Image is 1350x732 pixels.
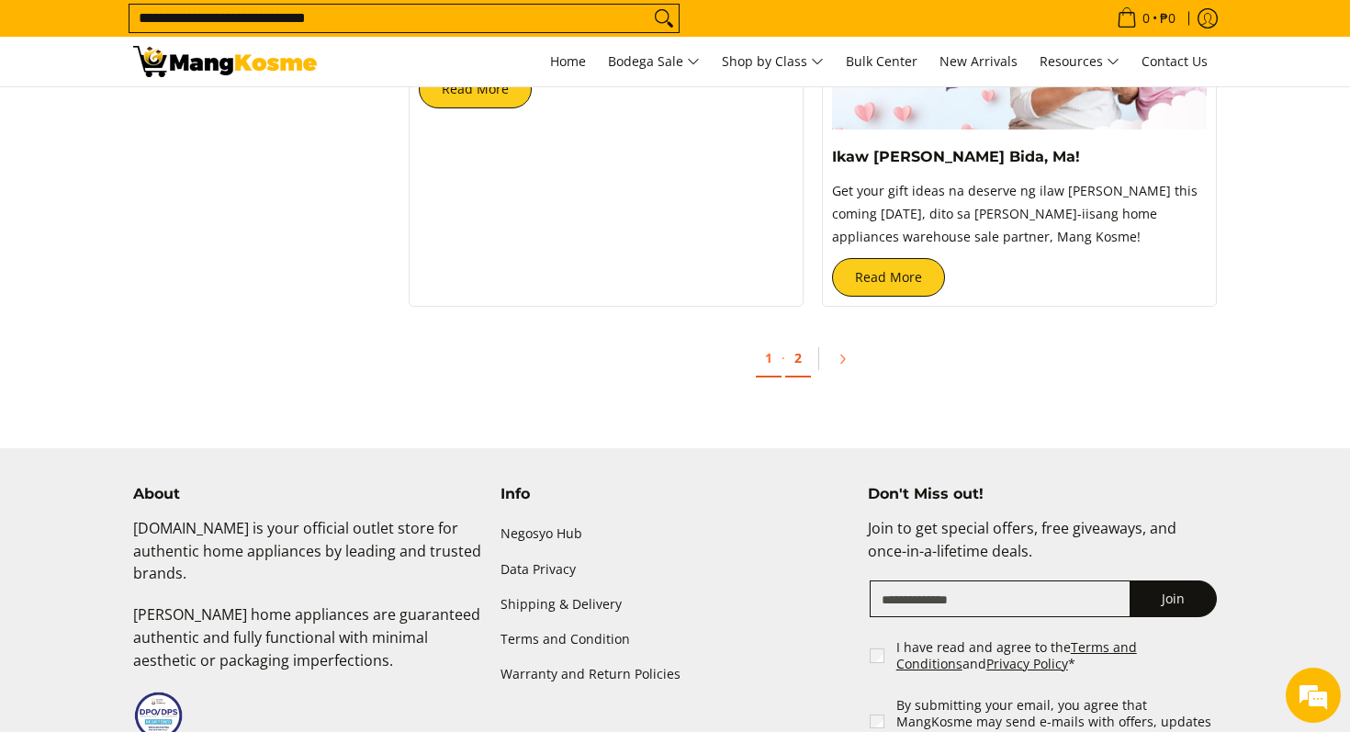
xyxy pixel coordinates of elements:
button: Search [649,5,679,32]
span: · [782,349,785,366]
button: Join [1130,580,1217,617]
a: 2 [785,340,811,377]
a: Bulk Center [837,37,927,86]
img: Search: 34 results found for &quot;refrigerator no frost inverter&quot; | Mang Kosme [133,46,317,77]
ul: Pagination [399,334,1226,393]
a: Read More [832,258,945,297]
label: I have read and agree to the and * [896,639,1219,671]
span: Shop by Class [722,51,824,73]
h4: About [133,485,482,503]
a: Contact Us [1132,37,1217,86]
a: Ikaw [PERSON_NAME] Bida, Ma! [832,148,1080,165]
h4: Don't Miss out! [868,485,1217,503]
textarea: Type your message and hit 'Enter' [9,501,350,566]
span: Bulk Center [846,52,917,70]
a: Home [541,37,595,86]
a: Warranty and Return Policies [501,657,849,692]
span: ₱0 [1157,12,1178,25]
a: Shop by Class [713,37,833,86]
a: Negosyo Hub [501,517,849,552]
a: Data Privacy [501,552,849,587]
a: Terms and Conditions [896,638,1137,672]
a: Bodega Sale [599,37,709,86]
a: Shipping & Delivery [501,587,849,622]
h4: Info [501,485,849,503]
a: Read More [419,70,532,108]
span: Bodega Sale [608,51,700,73]
div: Chat with us now [96,103,309,127]
nav: Main Menu [335,37,1217,86]
a: Resources [1030,37,1129,86]
span: Get your gift ideas na deserve ng ilaw [PERSON_NAME] this coming [DATE], dito sa [PERSON_NAME]-ii... [832,182,1198,245]
span: New Arrivals [939,52,1018,70]
span: We're online! [107,231,253,417]
p: [DOMAIN_NAME] is your official outlet store for authentic home appliances by leading and trusted ... [133,517,482,603]
a: 1 [756,340,782,377]
span: Resources [1040,51,1119,73]
p: [PERSON_NAME] home appliances are guaranteed authentic and fully functional with minimal aestheti... [133,603,482,690]
a: New Arrivals [930,37,1027,86]
a: Terms and Condition [501,622,849,657]
span: Home [550,52,586,70]
a: Privacy Policy [986,655,1068,672]
span: 0 [1140,12,1153,25]
span: Contact Us [1142,52,1208,70]
div: Minimize live chat window [301,9,345,53]
span: • [1111,8,1181,28]
p: Join to get special offers, free giveaways, and once-in-a-lifetime deals. [868,517,1217,581]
